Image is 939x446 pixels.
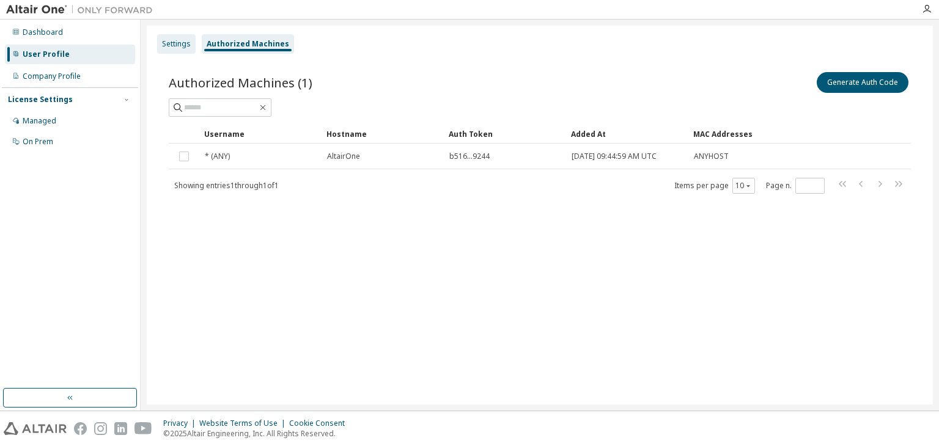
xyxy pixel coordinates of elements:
[94,422,107,435] img: instagram.svg
[766,178,825,194] span: Page n.
[163,419,199,428] div: Privacy
[8,95,73,104] div: License Settings
[572,152,657,161] span: [DATE] 09:44:59 AM UTC
[205,152,230,161] span: * (ANY)
[23,71,81,81] div: Company Profile
[114,422,127,435] img: linkedin.svg
[23,27,63,37] div: Dashboard
[817,72,908,93] button: Generate Auth Code
[4,422,67,435] img: altair_logo.svg
[207,39,289,49] div: Authorized Machines
[199,419,289,428] div: Website Terms of Use
[134,422,152,435] img: youtube.svg
[169,74,312,91] span: Authorized Machines (1)
[174,180,279,191] span: Showing entries 1 through 1 of 1
[204,124,317,144] div: Username
[694,152,729,161] span: ANYHOST
[571,124,683,144] div: Added At
[735,181,752,191] button: 10
[23,49,70,59] div: User Profile
[693,124,786,144] div: MAC Addresses
[23,116,56,126] div: Managed
[327,152,360,161] span: AltairOne
[449,124,561,144] div: Auth Token
[289,419,352,428] div: Cookie Consent
[74,422,87,435] img: facebook.svg
[163,428,352,439] p: © 2025 Altair Engineering, Inc. All Rights Reserved.
[23,137,53,147] div: On Prem
[449,152,490,161] span: b516...9244
[326,124,439,144] div: Hostname
[6,4,159,16] img: Altair One
[674,178,755,194] span: Items per page
[162,39,191,49] div: Settings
